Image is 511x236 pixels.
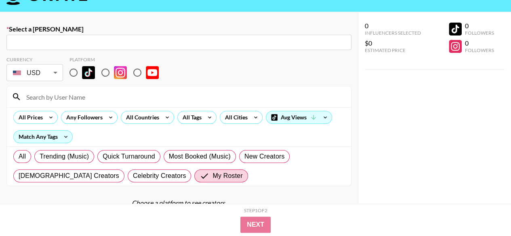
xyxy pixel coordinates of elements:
img: YouTube [146,66,159,79]
div: Choose a platform to see creators. [6,199,351,207]
div: Influencers Selected [365,30,421,36]
span: My Roster [212,171,242,181]
div: All Tags [178,111,203,123]
div: Avg Views [266,111,332,123]
input: Search by User Name [21,90,346,103]
img: Instagram [114,66,127,79]
span: All [19,152,26,161]
div: All Prices [14,111,44,123]
div: All Countries [121,111,161,123]
div: Match Any Tags [14,131,72,143]
span: Celebrity Creators [133,171,186,181]
div: Any Followers [61,111,104,123]
div: Estimated Price [365,47,421,53]
div: All Cities [220,111,249,123]
span: [DEMOGRAPHIC_DATA] Creators [19,171,119,181]
div: 0 [465,39,494,47]
div: $0 [365,39,421,47]
div: Currency [6,56,63,63]
div: Followers [465,30,494,36]
span: New Creators [244,152,285,161]
div: 0 [465,22,494,30]
span: Most Booked (Music) [169,152,231,161]
img: TikTok [82,66,95,79]
span: Quick Turnaround [103,152,155,161]
div: 0 [365,22,421,30]
button: Next [240,217,271,233]
div: USD [8,66,61,80]
div: Platform [69,56,165,63]
div: Step 1 of 2 [244,207,267,213]
div: Followers [465,47,494,53]
label: Select a [PERSON_NAME] [6,25,351,33]
span: Trending (Music) [40,152,89,161]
